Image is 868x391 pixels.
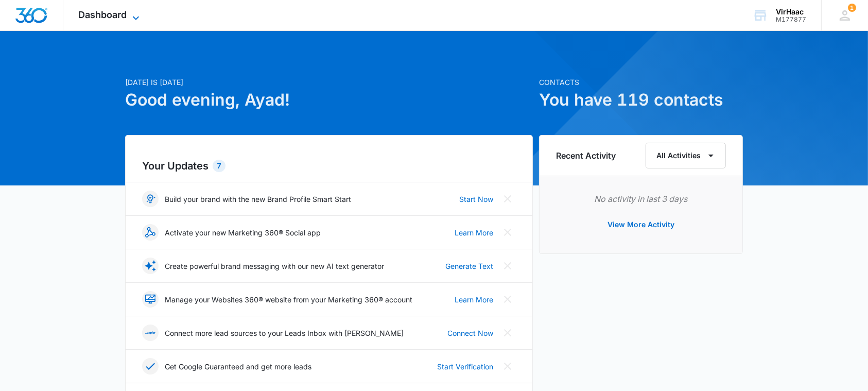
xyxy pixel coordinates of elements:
a: Start Verification [437,361,493,372]
div: notifications count [848,4,856,12]
h6: Recent Activity [556,149,616,162]
p: Connect more lead sources to your Leads Inbox with [PERSON_NAME] [165,328,404,338]
button: Close [499,258,516,274]
button: View More Activity [597,212,685,237]
button: Close [499,291,516,308]
button: Close [499,224,516,241]
p: Create powerful brand messaging with our new AI text generator [165,261,384,271]
p: Contacts [539,77,743,88]
a: Learn More [455,294,493,305]
p: Activate your new Marketing 360® Social app [165,227,321,238]
p: Build your brand with the new Brand Profile Smart Start [165,194,351,205]
button: All Activities [646,143,726,168]
p: [DATE] is [DATE] [125,77,533,88]
div: 7 [213,160,225,172]
div: account id [776,16,806,23]
a: Connect Now [447,328,493,338]
h2: Your Updates [142,158,516,174]
button: Close [499,191,516,207]
span: Dashboard [79,9,127,20]
h1: You have 119 contacts [539,88,743,112]
h1: Good evening, Ayad! [125,88,533,112]
a: Learn More [455,227,493,238]
a: Generate Text [445,261,493,271]
p: No activity in last 3 days [556,193,726,205]
button: Close [499,358,516,375]
a: Start Now [459,194,493,205]
div: account name [776,8,806,16]
p: Manage your Websites 360® website from your Marketing 360® account [165,294,412,305]
p: Get Google Guaranteed and get more leads [165,361,311,372]
button: Close [499,325,516,341]
span: 1 [848,4,856,12]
